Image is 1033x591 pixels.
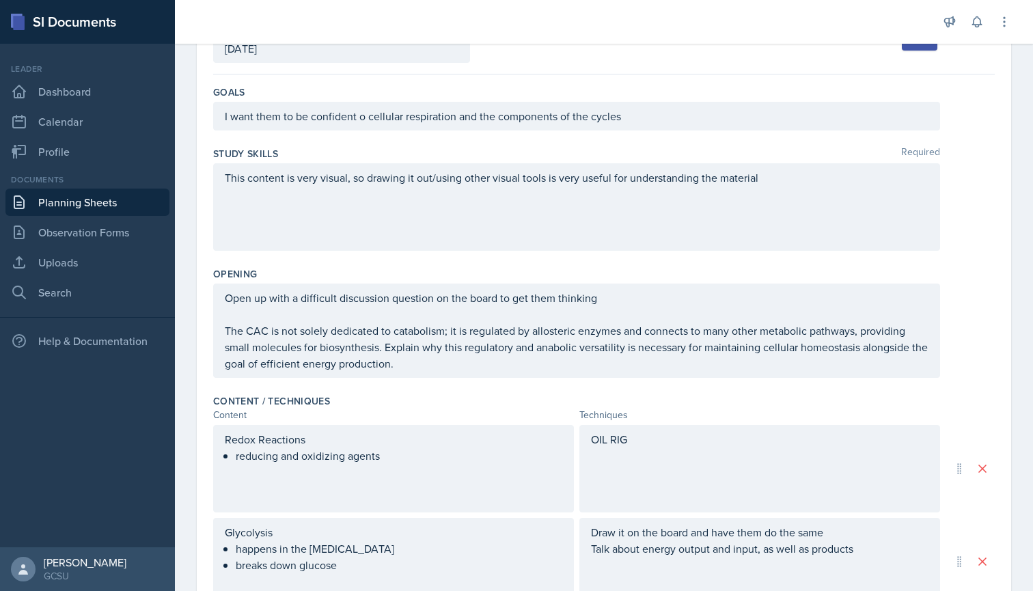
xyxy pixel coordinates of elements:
div: Help & Documentation [5,327,169,355]
p: This content is very visual, so drawing it out/using other visual tools is very useful for unders... [225,169,928,186]
label: Content / Techniques [213,394,330,408]
a: Calendar [5,108,169,135]
div: Content [213,408,574,422]
label: Goals [213,85,245,99]
p: Draw it on the board and have them do the same [591,524,928,540]
div: GCSU [44,569,126,583]
p: Redox Reactions [225,431,562,448]
p: Glycolysis [225,524,562,540]
div: [PERSON_NAME] [44,555,126,569]
div: Leader [5,63,169,75]
label: Study Skills [213,147,278,161]
a: Observation Forms [5,219,169,246]
a: Uploads [5,249,169,276]
p: The CAC is not solely dedicated to catabolism; it is regulated by allosteric enzymes and connects... [225,322,928,372]
p: Open up with a difficult discussion question on the board to get them thinking [225,290,928,306]
p: Talk about energy output and input, as well as products [591,540,928,557]
p: OIL RIG [591,431,928,448]
p: breaks down glucose [236,557,562,573]
div: Documents [5,174,169,186]
a: Dashboard [5,78,169,105]
label: Opening [213,267,257,281]
p: happens in the [MEDICAL_DATA] [236,540,562,557]
a: Planning Sheets [5,189,169,216]
a: Search [5,279,169,306]
p: reducing and oxidizing agents [236,448,562,464]
a: Profile [5,138,169,165]
p: I want them to be confident o cellular respiration and the components of the cycles [225,108,928,124]
div: Techniques [579,408,940,422]
span: Required [901,147,940,161]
